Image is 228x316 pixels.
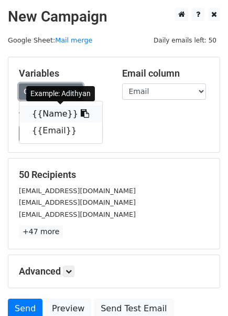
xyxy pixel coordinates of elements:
small: [EMAIL_ADDRESS][DOMAIN_NAME] [19,210,136,218]
h5: Email column [122,68,210,79]
div: Example: Adithyan [26,86,95,101]
h2: New Campaign [8,8,220,26]
a: Copy/paste... [19,83,83,100]
iframe: Chat Widget [176,266,228,316]
a: Daily emails left: 50 [150,36,220,44]
h5: 50 Recipients [19,169,209,181]
a: {{Email}} [19,122,102,139]
small: Google Sheet: [8,36,92,44]
a: Mail merge [55,36,92,44]
h5: Variables [19,68,106,79]
a: +47 more [19,225,63,238]
h5: Advanced [19,266,209,277]
small: [EMAIL_ADDRESS][DOMAIN_NAME] [19,187,136,195]
small: [EMAIL_ADDRESS][DOMAIN_NAME] [19,198,136,206]
span: Daily emails left: 50 [150,35,220,46]
a: {{Name}} [19,106,102,122]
